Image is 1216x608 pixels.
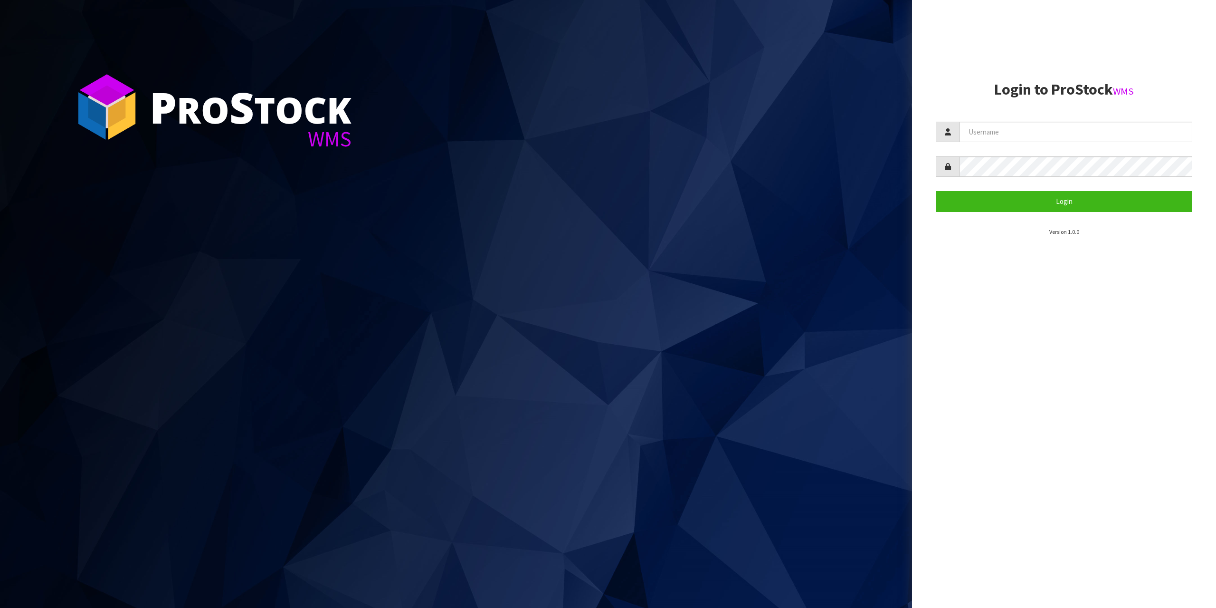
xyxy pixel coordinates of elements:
h2: Login to ProStock [936,81,1192,98]
small: Version 1.0.0 [1049,228,1079,235]
span: S [229,78,254,136]
button: Login [936,191,1192,212]
small: WMS [1113,85,1134,97]
span: P [150,78,177,136]
div: WMS [150,128,351,150]
div: ro tock [150,86,351,128]
input: Username [959,122,1192,142]
img: ProStock Cube [71,71,142,143]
